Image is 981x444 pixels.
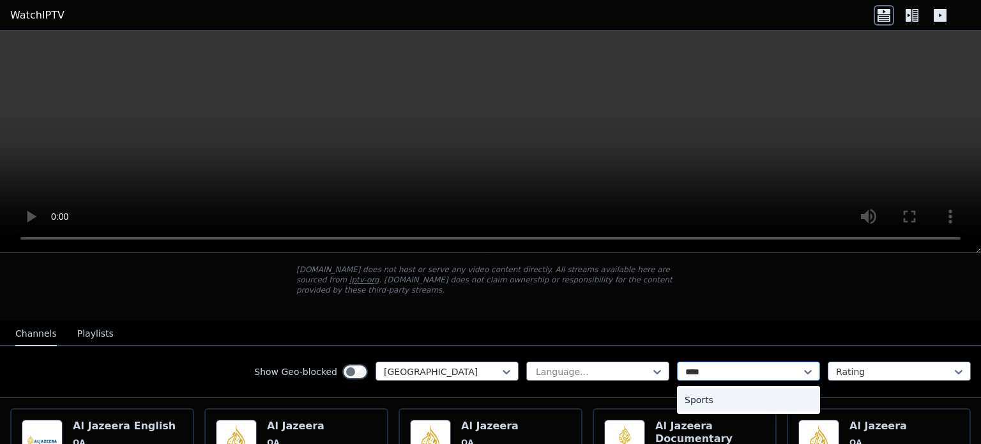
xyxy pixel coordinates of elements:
h6: Al Jazeera English [73,420,176,433]
div: Sports [677,388,820,411]
h6: Al Jazeera [461,420,519,433]
h6: Al Jazeera [267,420,324,433]
button: Channels [15,322,57,346]
label: Show Geo-blocked [254,365,337,378]
a: iptv-org [349,275,379,284]
h6: Al Jazeera [849,420,907,433]
p: [DOMAIN_NAME] does not host or serve any video content directly. All streams available here are s... [296,264,685,295]
button: Playlists [77,322,114,346]
a: WatchIPTV [10,8,65,23]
